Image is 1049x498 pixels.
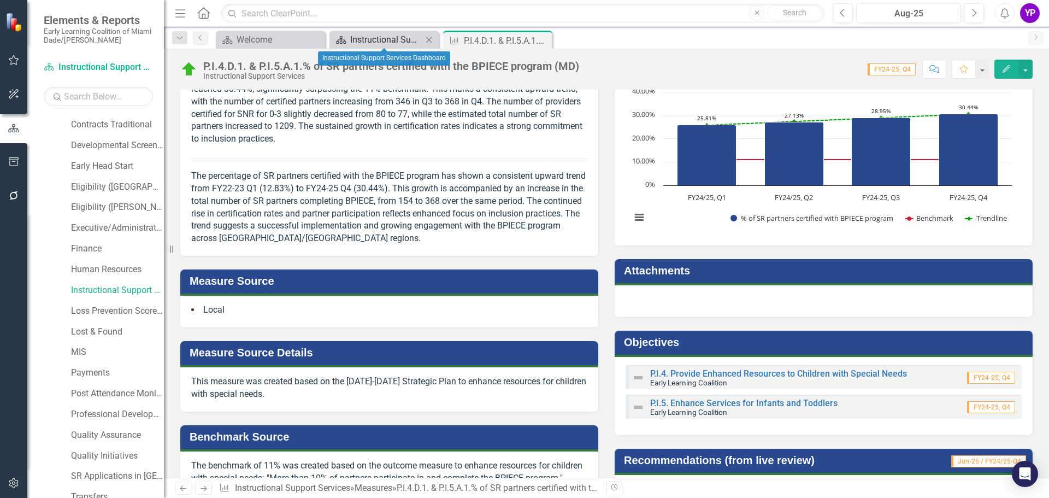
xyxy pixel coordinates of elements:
[624,454,912,466] h3: Recommendations (from live review)
[71,160,164,173] a: Early Head Start
[44,14,153,27] span: Elements & Reports
[688,192,726,202] text: FY24/25, Q1
[852,118,911,186] path: FY24-25, Q3, 28.9539749. % of SR partners certified with BPIECE program.
[71,408,164,421] a: Professional Development Institute
[632,210,647,225] button: View chart menu, % of School Readiness Partners Certified with BPIECE Program (Miami-Dade)
[180,61,198,78] img: Above Target
[939,114,998,186] path: FY24-25, Q4, 30.43837883. % of SR partners certified with BPIECE program.
[71,470,164,483] a: SR Applications in [GEOGRAPHIC_DATA]
[965,213,1007,223] button: Show Trendline
[71,139,164,152] a: Developmental Screening Compliance
[862,192,900,202] text: FY24-25, Q3
[792,119,797,124] path: FY24/25, Q2, 27.297. Trendline.
[350,33,422,46] div: Instructional Support Services Dashboard
[730,213,894,223] button: Show % of SR partners certified with BPIECE program
[44,87,153,106] input: Search Below...
[626,71,1017,235] svg: Interactive chart
[203,60,579,72] div: P.I.4.D.1. & P.I.5.A.1.% of SR partners certified with the BPIECE program (MD)
[775,192,813,202] text: FY24/25, Q2
[71,305,164,318] a: Loss Prevention Scorecard
[905,213,953,223] button: Show Benchmark
[191,376,587,401] p: This measure was created based on the [DATE]-[DATE] Strategic Plan to enhance resources for child...
[5,13,25,32] img: ClearPoint Strategy
[632,109,655,119] text: 30.00%
[677,125,736,186] path: FY24/25, Q1, 25.81182348. % of SR partners certified with BPIECE program.
[650,408,727,417] small: Early Learning Coalition
[71,284,164,297] a: Instructional Support Services
[677,114,998,186] g: % of SR partners certified with BPIECE program, series 1 of 3. Bar series with 4 bars.
[191,71,587,148] p: In FY24-25 Q4, the percentage of School Readiness (SR) partners certified with the BPIECE program...
[71,243,164,255] a: Finance
[624,336,1027,348] h3: Objectives
[203,304,225,315] span: Local
[632,156,655,166] text: 10.00%
[71,388,164,400] a: Post Attendance Monitoring
[44,27,153,45] small: Early Learning Coalition of Miami Dade/[PERSON_NAME]
[71,429,164,442] a: Quality Assurance
[632,133,655,143] text: 20.00%
[868,63,916,75] span: FY24-25, Q4
[71,367,164,379] a: Payments
[765,122,824,186] path: FY24/25, Q2, 27.12854758. % of SR partners certified with BPIECE program.
[697,114,716,122] text: 25.81%
[191,460,587,485] p: The benchmark of 11% was created based on the outcome measure to enhance resources for children w...
[632,371,645,384] img: Not Defined
[856,3,961,23] button: Aug-25
[71,346,164,359] a: MIS
[71,181,164,194] a: Eligibility ([GEOGRAPHIC_DATA])
[464,34,550,48] div: P.I.4.D.1. & P.I.5.A.1.% of SR partners certified with the BPIECE program (MD)
[1012,461,1038,487] div: Open Intercom Messenger
[191,168,587,245] p: The percentage of SR partners certified with the BPIECE program has shown a consistent upward tre...
[959,103,978,111] text: 30.44%
[190,275,593,287] h3: Measure Source
[203,72,579,80] div: Instructional Support Services
[871,107,891,115] text: 28.95%
[71,263,164,276] a: Human Resources
[71,326,164,338] a: Lost & Found
[219,482,598,495] div: » »
[355,483,392,493] a: Measures
[650,368,907,379] a: P.I.4. Provide Enhanced Resources to Children with Special Needs
[71,201,164,214] a: Eligibility ([PERSON_NAME])
[71,450,164,462] a: Quality Initiatives
[783,8,806,17] span: Search
[785,112,804,119] text: 27.13%
[71,119,164,131] a: Contracts Traditional
[190,431,593,443] h3: Benchmark Source
[632,401,645,414] img: Not Defined
[219,33,322,46] a: Welcome
[632,86,655,96] text: 40.00%
[71,222,164,235] a: Executive/Administrative
[397,483,688,493] div: P.I.4.D.1. & P.I.5.A.1.% of SR partners certified with the BPIECE program (MD)
[645,179,655,189] text: 0%
[235,483,350,493] a: Instructional Support Services
[332,33,422,46] a: Instructional Support Services Dashboard
[221,4,824,23] input: Search ClearPoint...
[190,347,593,359] h3: Measure Source Details
[44,61,153,74] a: Instructional Support Services
[767,5,822,21] button: Search
[967,401,1015,413] span: FY24-25, Q4
[626,71,1022,235] div: % of School Readiness Partners Certified with BPIECE Program (Miami-Dade). Highcharts interactive...
[650,398,838,408] a: P.I.5. Enhance Services for Infants and Toddlers
[318,51,450,66] div: Instructional Support Services Dashboard
[650,378,727,387] small: Early Learning Coalition
[237,33,322,46] div: Welcome
[951,455,1026,467] span: Jun-25 / FY24/25-Q4
[967,372,1015,384] span: FY24-25, Q4
[860,7,957,20] div: Aug-25
[624,265,1027,277] h3: Attachments
[950,192,988,202] text: FY24-25, Q4
[1020,3,1040,23] button: YP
